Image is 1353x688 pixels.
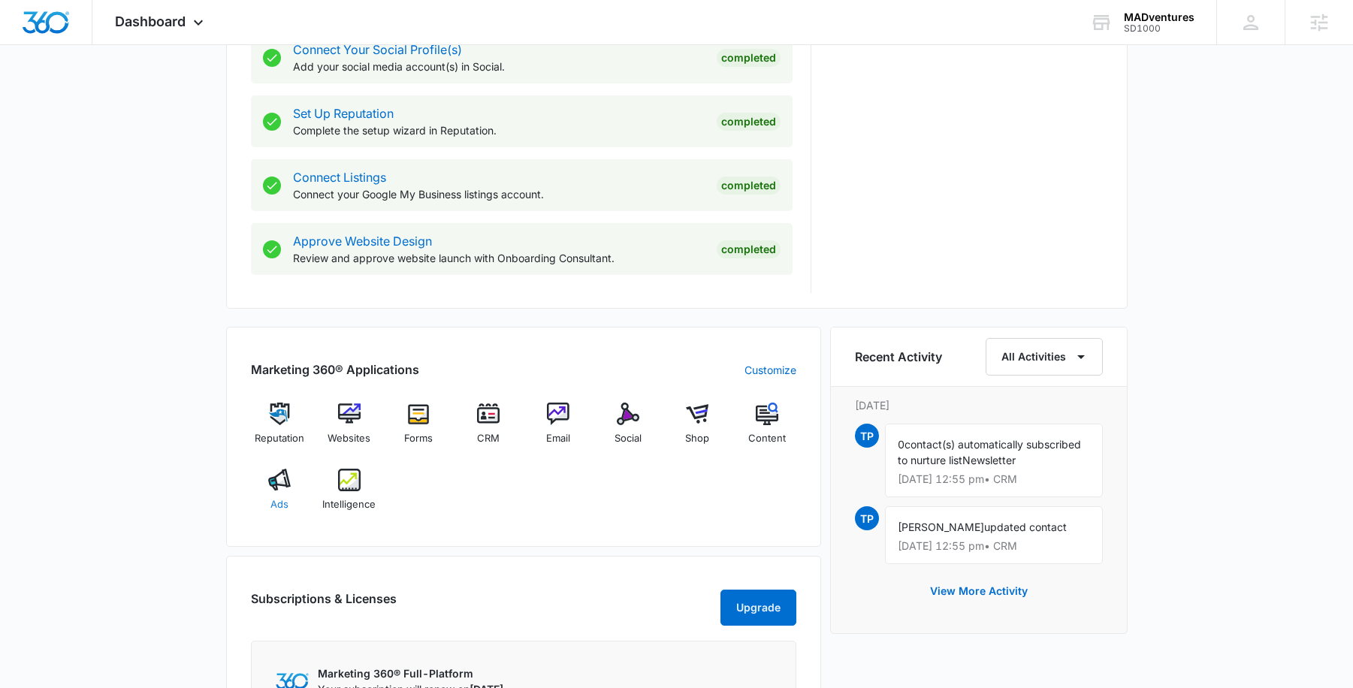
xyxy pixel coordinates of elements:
[293,234,432,249] a: Approve Website Design
[898,521,984,533] span: [PERSON_NAME]
[322,497,376,512] span: Intelligence
[251,590,397,620] h2: Subscriptions & Licenses
[318,665,503,681] p: Marketing 360® Full-Platform
[270,497,288,512] span: Ads
[669,403,726,457] a: Shop
[855,348,942,366] h6: Recent Activity
[685,431,709,446] span: Shop
[546,431,570,446] span: Email
[328,431,370,446] span: Websites
[255,431,304,446] span: Reputation
[898,438,905,451] span: 0
[855,506,879,530] span: TP
[599,403,657,457] a: Social
[390,403,448,457] a: Forms
[748,431,786,446] span: Content
[251,403,309,457] a: Reputation
[717,177,781,195] div: Completed
[293,186,705,202] p: Connect your Google My Business listings account.
[293,59,705,74] p: Add your social media account(s) in Social.
[962,454,1016,466] span: Newsletter
[898,474,1090,484] p: [DATE] 12:55 pm • CRM
[717,113,781,131] div: Completed
[717,49,781,67] div: Completed
[477,431,500,446] span: CRM
[986,338,1103,376] button: All Activities
[744,362,796,378] a: Customize
[1124,11,1194,23] div: account name
[855,397,1103,413] p: [DATE]
[320,469,378,523] a: Intelligence
[320,403,378,457] a: Websites
[404,431,433,446] span: Forms
[720,590,796,626] button: Upgrade
[115,14,186,29] span: Dashboard
[460,403,518,457] a: CRM
[915,573,1043,609] button: View More Activity
[898,438,1081,466] span: contact(s) automatically subscribed to nurture list
[615,431,642,446] span: Social
[293,122,705,138] p: Complete the setup wizard in Reputation.
[293,250,705,266] p: Review and approve website launch with Onboarding Consultant.
[293,170,386,185] a: Connect Listings
[293,42,462,57] a: Connect Your Social Profile(s)
[293,106,394,121] a: Set Up Reputation
[738,403,796,457] a: Content
[717,240,781,258] div: Completed
[855,424,879,448] span: TP
[898,541,1090,551] p: [DATE] 12:55 pm • CRM
[251,361,419,379] h2: Marketing 360® Applications
[251,469,309,523] a: Ads
[1124,23,1194,34] div: account id
[984,521,1067,533] span: updated contact
[530,403,587,457] a: Email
